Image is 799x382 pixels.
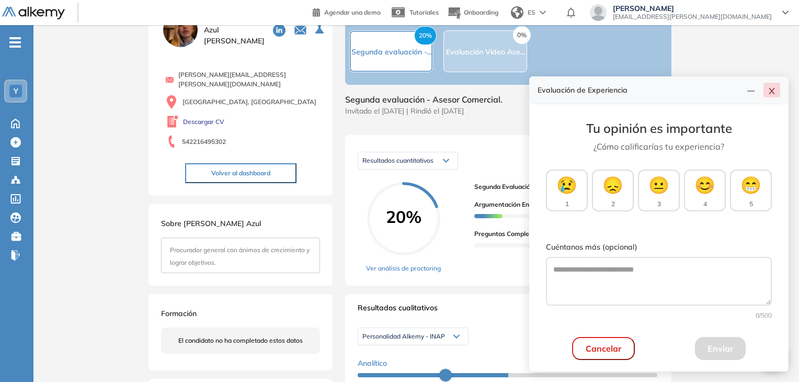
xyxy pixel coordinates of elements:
span: close [768,87,776,95]
label: Cuéntanos más (opcional) [546,242,772,253]
span: line [747,87,755,95]
a: Ver análisis de proctoring [366,264,441,273]
span: [PERSON_NAME] Azul [PERSON_NAME] [204,14,265,47]
img: PROFILE_MENU_LOGO_USER [161,10,200,49]
a: Agendar una demo [313,5,381,18]
span: 3 [657,199,661,209]
span: Formación [161,309,197,318]
span: 4 [703,199,707,209]
span: 1 [565,199,569,209]
span: Resultados cualitativos [358,302,438,319]
img: arrow [540,10,546,15]
button: Onboarding [447,2,498,24]
button: line [743,83,759,97]
button: 😐3 [638,170,680,211]
span: 😐 [648,172,669,197]
span: Onboarding [464,8,498,16]
span: Procurador general con ánimos de crecimiento y lograr objetivos. [170,246,310,266]
p: ¿Cómo calificarías tu experiencia? [546,140,772,153]
button: close [763,83,780,97]
span: Tutoriales [409,8,439,16]
span: [PERSON_NAME][EMAIL_ADDRESS][PERSON_NAME][DOMAIN_NAME] [178,70,320,89]
button: Enviar [695,337,746,360]
img: world [511,6,523,19]
a: Descargar CV [183,117,224,127]
span: 0% [513,26,531,44]
span: 😁 [740,172,761,197]
span: Y [14,87,18,95]
span: [PERSON_NAME] [613,4,772,13]
button: Cancelar [572,337,635,360]
span: 20% [414,26,437,45]
h4: Evaluación de Experiencia [538,86,743,95]
span: [GEOGRAPHIC_DATA], [GEOGRAPHIC_DATA] [182,97,316,107]
span: 😢 [556,172,577,197]
button: 😢1 [546,170,588,211]
span: Resultados cuantitativos [362,156,433,164]
span: 5 [749,199,753,209]
span: Sobre [PERSON_NAME] Azul [161,219,261,228]
div: 0 /500 [546,311,772,320]
i: - [9,41,21,43]
span: Evaluación Video Ase... [446,47,525,57]
span: Invitado el [DATE] | Rindió el [DATE] [345,106,503,117]
span: ES [528,8,535,17]
button: 😁5 [730,170,772,211]
span: Argumentación en negociaciones [474,200,574,209]
span: Analítico [358,358,387,369]
span: 20% [367,208,440,225]
span: Agendar una demo [324,8,381,16]
span: 542216495302 [182,137,226,147]
button: 😞2 [592,170,634,211]
img: Logo [2,7,65,20]
span: 2 [611,199,615,209]
span: El candidato no ha completado estos datos [178,336,303,345]
span: 😞 [602,172,623,197]
span: Segunda evaluación - Asesor Comercial. [345,93,503,106]
button: 😊4 [684,170,726,211]
span: Segunda evaluación - Asesor Comercial. [474,182,650,192]
span: [EMAIL_ADDRESS][PERSON_NAME][DOMAIN_NAME] [613,13,772,21]
h3: Tu opinión es importante [546,121,772,136]
span: Segunda evaluación -... [351,47,431,57]
button: Volver al dashboard [185,163,296,183]
button: Seleccione la evaluación activa [311,20,330,39]
span: Personalidad Alkemy - INAP [362,332,445,341]
span: 😊 [694,172,715,197]
span: Preguntas complementarias [474,229,560,239]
